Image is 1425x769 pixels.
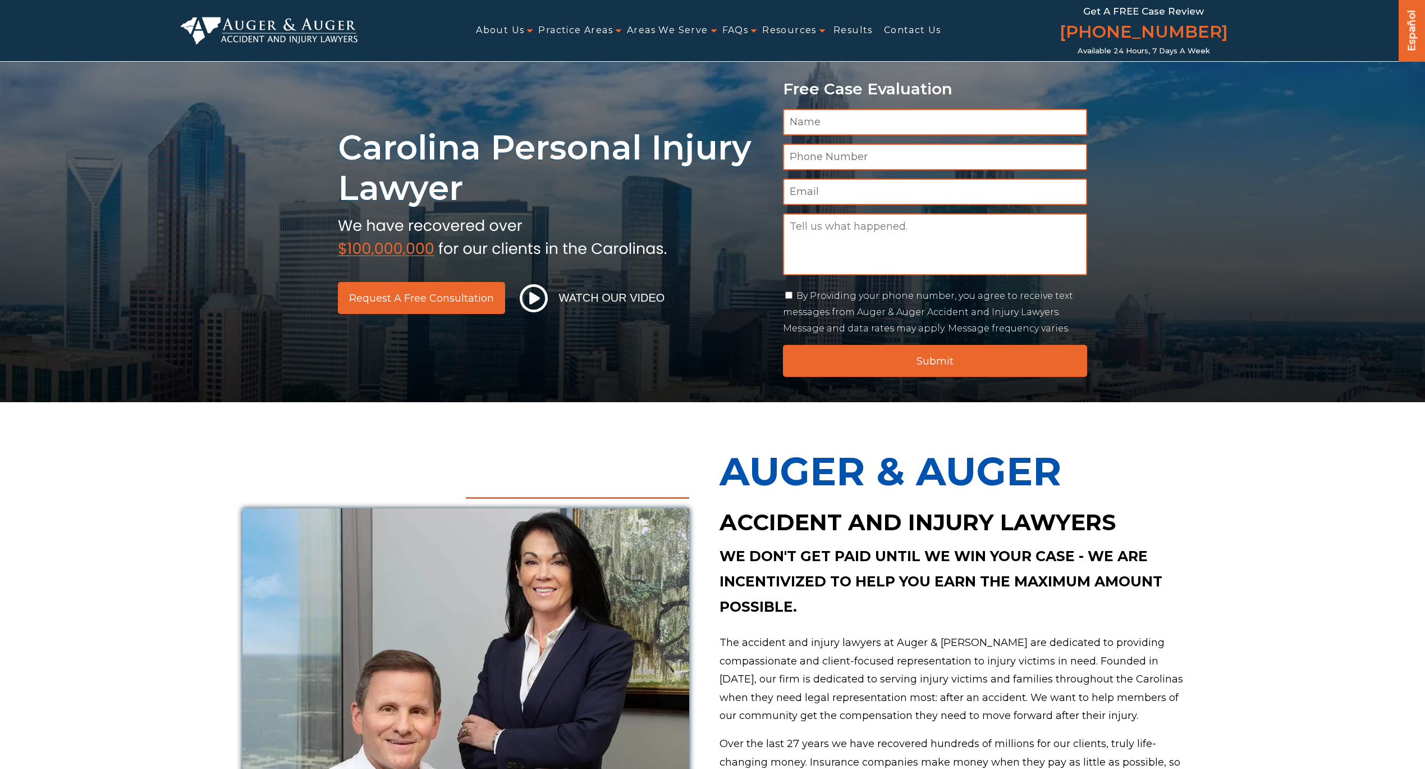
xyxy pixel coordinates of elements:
[720,436,1183,507] p: Auger & Auger
[722,18,749,43] a: FAQs
[720,507,1183,538] h2: Accident and Injury Lawyers
[1060,20,1228,47] a: [PHONE_NUMBER]
[538,18,613,43] a: Practice Areas
[783,179,1088,205] input: Email
[833,18,873,43] a: Results
[349,293,494,303] span: Request a Free Consultation
[783,144,1088,170] input: Phone Number
[783,345,1088,377] input: Submit
[627,18,708,43] a: Areas We Serve
[338,128,769,208] h1: Carolina Personal Injury Lawyer
[783,80,1088,98] p: Free Case Evaluation
[338,282,505,314] a: Request a Free Consultation
[720,634,1183,725] p: The accident and injury lawyers at Auger & [PERSON_NAME] are dedicated to providing compassionate...
[783,109,1088,135] input: Name
[720,544,1183,620] p: We don't get paid until we win your case - we are incentivized to help you earn the maximum amoun...
[516,284,668,313] button: Watch Our Video
[181,17,358,44] img: Auger & Auger Accident and Injury Lawyers Logo
[338,214,667,257] img: sub text
[884,18,941,43] a: Contact Us
[762,18,817,43] a: Resources
[783,290,1073,334] label: By Providing your phone number, you agree to receive text messages from Auger & Auger Accident an...
[476,18,524,43] a: About Us
[1083,6,1204,17] span: Get a FREE Case Review
[1078,47,1210,56] span: Available 24 Hours, 7 Days a Week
